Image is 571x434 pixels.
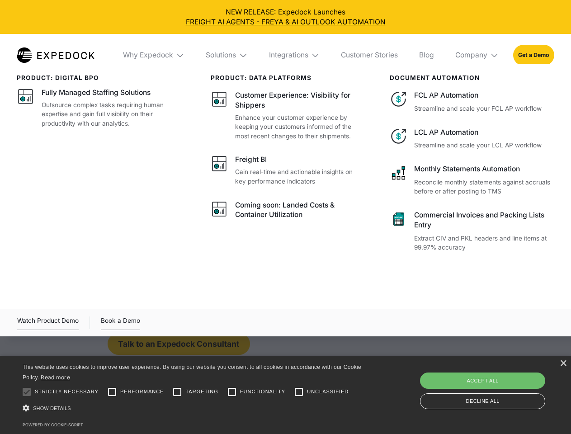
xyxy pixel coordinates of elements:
div: Watch Product Demo [17,316,79,330]
a: FREIGHT AI AGENTS - FREYA & AI OUTLOOK AUTOMATION [7,17,564,27]
a: Blog [412,34,441,76]
div: NEW RELEASE: Expedock Launches [7,7,564,27]
div: Coming soon: Landed Costs & Container Utilization [235,200,361,220]
span: Functionality [240,388,285,396]
div: Why Expedock [123,51,173,60]
p: Streamline and scale your FCL AP workflow [414,104,554,113]
div: Solutions [199,34,255,76]
a: Customer Experience: Visibility for ShippersEnhance your customer experience by keeping your cust... [211,90,361,141]
span: Targeting [185,388,218,396]
div: Why Expedock [116,34,192,76]
span: Strictly necessary [35,388,99,396]
p: Gain real-time and actionable insights on key performance indicators [235,167,361,186]
div: Solutions [206,51,236,60]
div: Commercial Invoices and Packing Lists Entry [414,210,554,230]
div: Customer Experience: Visibility for Shippers [235,90,361,110]
div: Fully Managed Staffing Solutions [42,88,151,98]
a: Book a Demo [101,316,140,330]
span: Show details [33,406,71,411]
a: Commercial Invoices and Packing Lists EntryExtract CIV and PKL headers and line items at 99.97% a... [390,210,554,252]
div: Integrations [269,51,308,60]
div: Freight BI [235,155,267,165]
p: Streamline and scale your LCL AP workflow [414,141,554,150]
div: Company [448,34,506,76]
div: Company [455,51,487,60]
a: Monthly Statements AutomationReconcile monthly statements against accruals before or after postin... [390,164,554,196]
div: LCL AP Automation [414,127,554,137]
a: Coming soon: Landed Costs & Container Utilization [211,200,361,223]
div: product: digital bpo [17,74,182,81]
p: Enhance your customer experience by keeping your customers informed of the most recent changes to... [235,113,361,141]
div: document automation [390,74,554,81]
a: open lightbox [17,316,79,330]
a: FCL AP AutomationStreamline and scale your FCL AP workflow [390,90,554,113]
span: Performance [120,388,164,396]
span: Unclassified [307,388,349,396]
iframe: Chat Widget [420,336,571,434]
div: Integrations [262,34,327,76]
p: Extract CIV and PKL headers and line items at 99.97% accuracy [414,234,554,252]
a: Fully Managed Staffing SolutionsOutsource complex tasks requiring human expertise and gain full v... [17,88,182,128]
a: Get a Demo [513,45,554,65]
p: Reconcile monthly statements against accruals before or after posting to TMS [414,178,554,196]
a: Customer Stories [334,34,405,76]
div: Show details [23,402,364,415]
div: PRODUCT: data platforms [211,74,361,81]
a: Powered by cookie-script [23,422,83,427]
a: LCL AP AutomationStreamline and scale your LCL AP workflow [390,127,554,150]
div: FCL AP Automation [414,90,554,100]
p: Outsource complex tasks requiring human expertise and gain full visibility on their productivity ... [42,100,182,128]
div: Monthly Statements Automation [414,164,554,174]
a: Read more [41,374,70,381]
span: This website uses cookies to improve user experience. By using our website you consent to all coo... [23,364,361,381]
a: Freight BIGain real-time and actionable insights on key performance indicators [211,155,361,186]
